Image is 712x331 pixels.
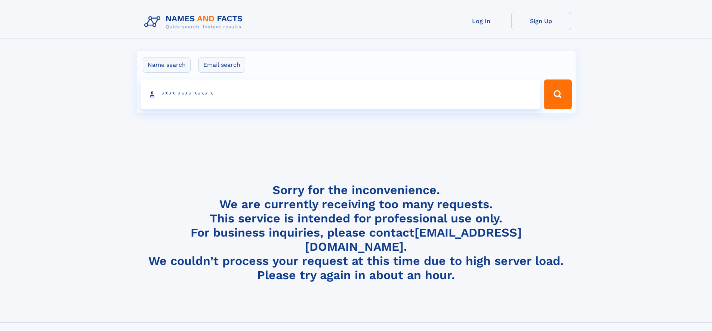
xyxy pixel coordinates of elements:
[544,79,571,109] button: Search Button
[511,12,571,30] a: Sign Up
[141,79,541,109] input: search input
[143,57,191,73] label: Name search
[198,57,245,73] label: Email search
[305,225,522,254] a: [EMAIL_ADDRESS][DOMAIN_NAME]
[141,12,249,32] img: Logo Names and Facts
[451,12,511,30] a: Log In
[141,183,571,282] h4: Sorry for the inconvenience. We are currently receiving too many requests. This service is intend...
